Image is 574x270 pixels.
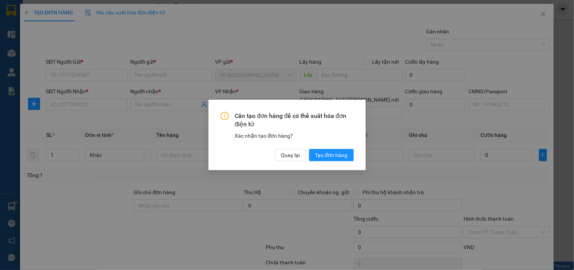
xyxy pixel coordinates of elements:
[315,151,348,159] span: Tạo đơn hàng
[235,132,354,140] div: Xác nhận tạo đơn hàng?
[275,149,306,161] button: Quay lại
[281,151,300,159] span: Quay lại
[309,149,354,161] button: Tạo đơn hàng
[221,112,229,120] span: exclamation-circle
[235,112,354,129] span: Cần tạo đơn hàng để có thể xuất hóa đơn điện tử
